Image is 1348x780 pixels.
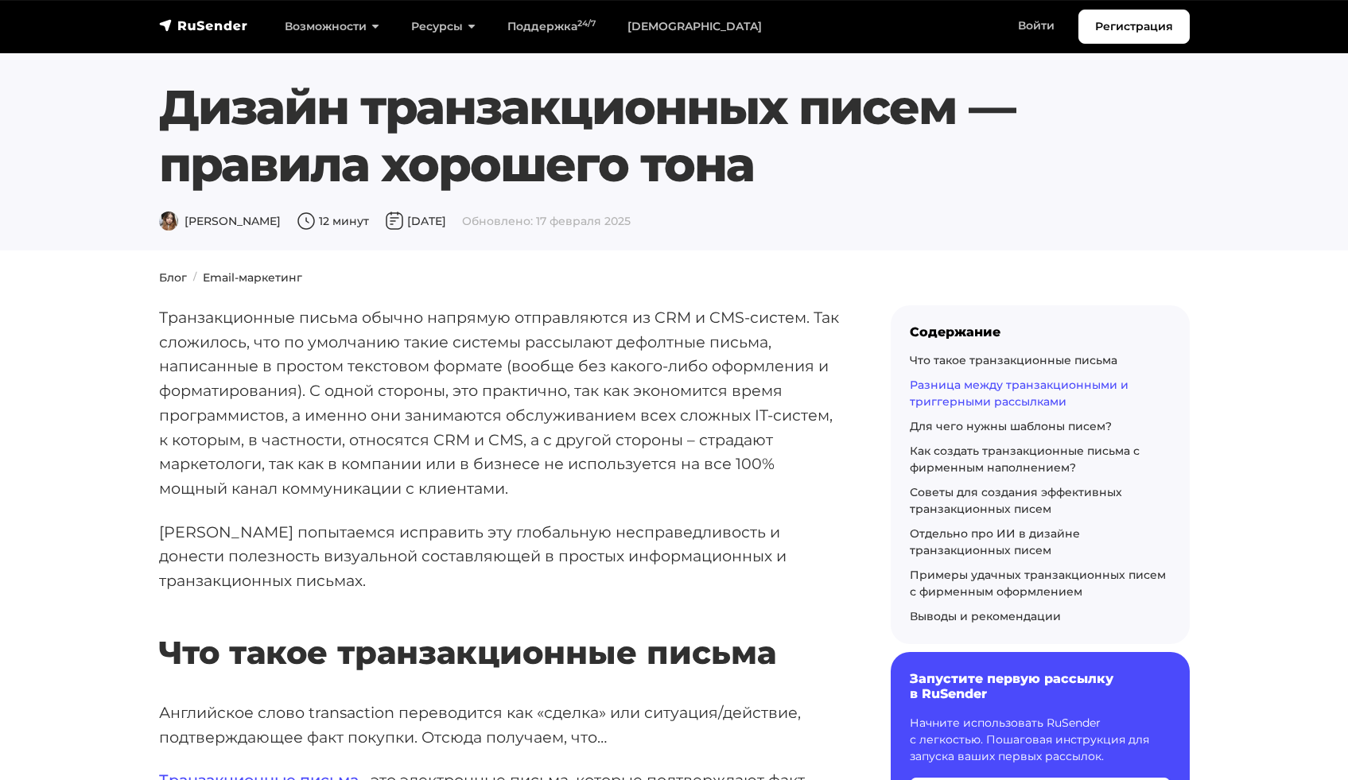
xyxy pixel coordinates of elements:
[269,10,395,43] a: Возможности
[159,520,840,593] p: [PERSON_NAME] попытаемся исправить эту глобальную несправедливость и донести полезность визуально...
[385,214,446,228] span: [DATE]
[910,378,1129,409] a: Разница между транзакционными и триггерными рассылками
[1078,10,1190,44] a: Регистрация
[385,211,404,231] img: Дата публикации
[910,353,1117,367] a: Что такое транзакционные письма
[1002,10,1070,42] a: Войти
[910,419,1112,433] a: Для чего нужны шаблоны писем?
[910,485,1122,516] a: Советы для создания эффективных транзакционных писем
[910,526,1080,557] a: Отдельно про ИИ в дизайне транзакционных писем
[491,10,612,43] a: Поддержка24/7
[187,270,302,286] li: Email-маркетинг
[910,671,1171,701] h6: Запустите первую рассылку в RuSender
[159,79,1102,193] h1: Дизайн транзакционных писем — правила хорошего тона
[910,444,1140,475] a: Как создать транзакционные письма с фирменным наполнением?
[910,609,1061,623] a: Выводы и рекомендации
[612,10,778,43] a: [DEMOGRAPHIC_DATA]
[159,587,840,672] h2: Что такое транзакционные письма
[462,214,631,228] span: Обновлено: 17 февраля 2025
[910,568,1166,599] a: Примеры удачных транзакционных писем с фирменным оформлением
[150,270,1199,286] nav: breadcrumb
[395,10,491,43] a: Ресурсы
[159,17,248,33] img: RuSender
[159,270,187,285] a: Блог
[297,211,316,231] img: Время чтения
[297,214,369,228] span: 12 минут
[910,324,1171,340] div: Содержание
[159,305,840,501] p: Транзакционные письма обычно напрямую отправляются из CRM и CMS-систем. Так сложилось, что по умо...
[910,715,1171,765] p: Начните использовать RuSender с легкостью. Пошаговая инструкция для запуска ваших первых рассылок.
[159,214,281,228] span: [PERSON_NAME]
[159,700,840,749] p: Английское слово transaction переводится как «сделка» или ситуация/действие, подтверждающее факт ...
[577,18,596,29] sup: 24/7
